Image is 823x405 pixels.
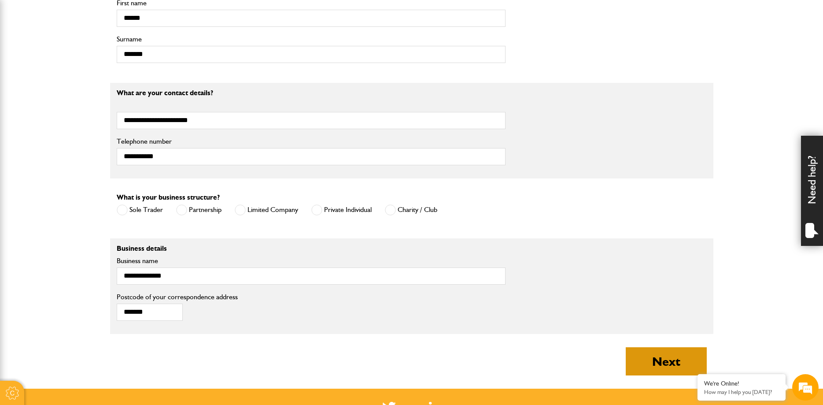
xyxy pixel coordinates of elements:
[704,380,779,387] div: We're Online!
[117,257,506,264] label: Business name
[117,294,251,301] label: Postcode of your correspondence address
[117,204,163,216] label: Sole Trader
[385,204,437,216] label: Charity / Club
[626,347,707,375] button: Next
[311,204,372,216] label: Private Individual
[801,136,823,246] div: Need help?
[704,389,779,395] p: How may I help you today?
[176,204,221,216] label: Partnership
[235,204,298,216] label: Limited Company
[117,245,506,252] p: Business details
[117,89,506,97] p: What are your contact details?
[117,138,506,145] label: Telephone number
[117,36,506,43] label: Surname
[117,194,220,201] label: What is your business structure?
